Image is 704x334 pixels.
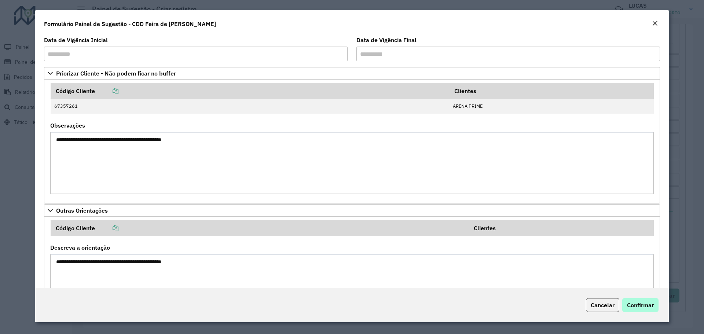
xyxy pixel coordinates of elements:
button: Confirmar [622,298,659,312]
em: Fechar [652,21,658,26]
span: Confirmar [627,301,654,309]
label: Observações [50,121,85,130]
th: Clientes [469,220,653,236]
th: Clientes [449,83,654,99]
a: Priorizar Cliente - Não podem ficar no buffer [44,67,660,80]
label: Descreva a orientação [50,243,110,252]
button: Close [650,19,660,29]
a: Outras Orientações [44,204,660,217]
td: 67357261 [51,99,449,114]
th: Código Cliente [51,220,469,236]
a: Copiar [95,224,118,232]
button: Cancelar [586,298,619,312]
div: Priorizar Cliente - Não podem ficar no buffer [44,80,660,203]
span: Cancelar [591,301,615,309]
h4: Formulário Painel de Sugestão - CDD Feira de [PERSON_NAME] [44,19,216,28]
label: Data de Vigência Final [356,36,417,44]
span: Priorizar Cliente - Não podem ficar no buffer [56,70,176,76]
div: Outras Orientações [44,217,660,326]
span: Outras Orientações [56,208,108,213]
td: ARENA PRIME [449,99,654,114]
th: Código Cliente [51,83,449,99]
label: Data de Vigência Inicial [44,36,108,44]
a: Copiar [95,87,118,95]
